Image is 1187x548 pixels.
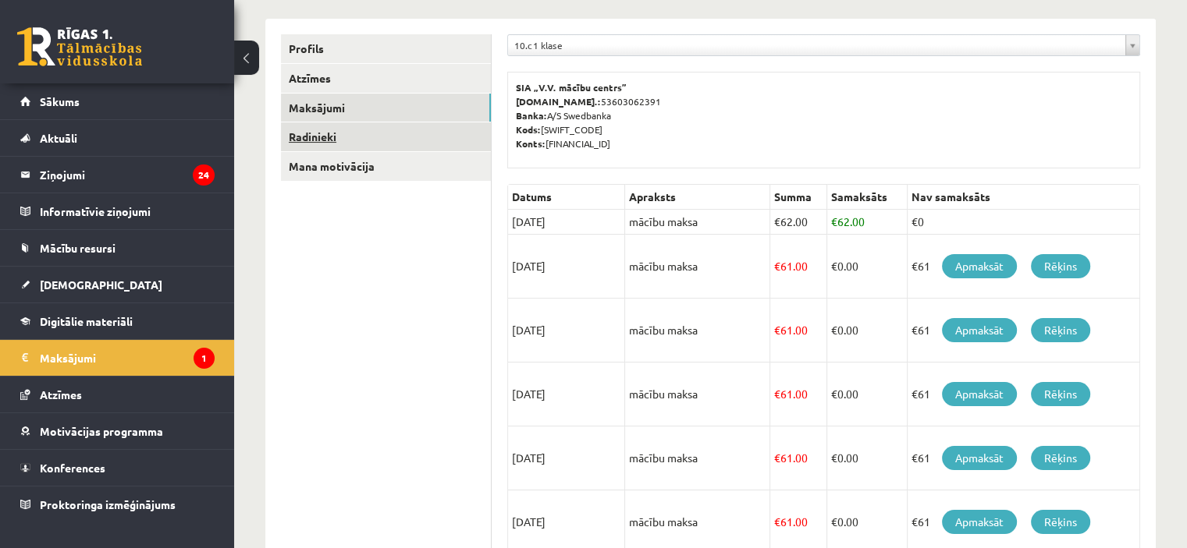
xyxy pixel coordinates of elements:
[827,362,908,426] td: 0.00
[20,340,215,376] a: Maksājumi1
[1031,446,1090,470] a: Rēķins
[40,193,215,229] legend: Informatīvie ziņojumi
[40,131,77,145] span: Aktuāli
[516,95,601,108] b: [DOMAIN_NAME].:
[942,382,1017,406] a: Apmaksāt
[40,278,162,292] span: [DEMOGRAPHIC_DATA]
[20,157,215,193] a: Ziņojumi24
[281,94,491,122] a: Maksājumi
[20,83,215,119] a: Sākums
[625,299,770,362] td: mācību maksa
[827,185,908,210] th: Samaksāts
[516,137,546,150] b: Konts:
[20,120,215,156] a: Aktuāli
[20,377,215,412] a: Atzīmes
[516,80,1132,150] p: 53603062391 A/S Swedbanka [SWIFT_CODE] [FINANCIAL_ID]
[20,193,215,229] a: Informatīvie ziņojumi
[281,122,491,151] a: Radinieki
[770,362,827,426] td: 61.00
[908,362,1140,426] td: €61
[774,323,780,337] span: €
[831,387,837,401] span: €
[1031,382,1090,406] a: Rēķins
[1031,510,1090,534] a: Rēķins
[17,27,142,66] a: Rīgas 1. Tālmācības vidusskola
[942,510,1017,534] a: Apmaksāt
[40,157,215,193] legend: Ziņojumi
[831,323,837,337] span: €
[774,514,780,529] span: €
[942,254,1017,278] a: Apmaksāt
[20,413,215,449] a: Motivācijas programma
[516,81,627,94] b: SIA „V.V. mācību centrs”
[942,318,1017,342] a: Apmaksāt
[831,451,837,465] span: €
[831,214,837,228] span: €
[827,210,908,235] td: 62.00
[281,152,491,181] a: Mana motivācija
[774,214,780,228] span: €
[516,109,547,122] b: Banka:
[516,123,541,136] b: Kods:
[827,299,908,362] td: 0.00
[508,426,625,490] td: [DATE]
[514,35,1119,55] span: 10.c1 klase
[508,362,625,426] td: [DATE]
[770,185,827,210] th: Summa
[281,34,491,63] a: Profils
[774,259,780,273] span: €
[1031,254,1090,278] a: Rēķins
[20,267,215,302] a: [DEMOGRAPHIC_DATA]
[194,348,215,369] i: 1
[625,426,770,490] td: mācību maksa
[942,446,1017,470] a: Apmaksāt
[20,230,215,266] a: Mācību resursi
[774,451,780,465] span: €
[827,235,908,299] td: 0.00
[908,235,1140,299] td: €61
[508,35,1139,55] a: 10.c1 klase
[20,486,215,522] a: Proktoringa izmēģinājums
[40,314,133,328] span: Digitālie materiāli
[1031,318,1090,342] a: Rēķins
[908,299,1140,362] td: €61
[625,185,770,210] th: Apraksts
[20,303,215,339] a: Digitālie materiāli
[770,210,827,235] td: 62.00
[281,64,491,93] a: Atzīmes
[908,426,1140,490] td: €61
[40,387,82,401] span: Atzīmes
[40,94,80,108] span: Sākums
[508,210,625,235] td: [DATE]
[625,362,770,426] td: mācību maksa
[193,164,215,186] i: 24
[625,210,770,235] td: mācību maksa
[831,259,837,273] span: €
[625,235,770,299] td: mācību maksa
[774,387,780,401] span: €
[40,241,116,255] span: Mācību resursi
[908,210,1140,235] td: €0
[40,424,163,438] span: Motivācijas programma
[40,497,176,511] span: Proktoringa izmēģinājums
[40,461,105,475] span: Konferences
[770,235,827,299] td: 61.00
[770,299,827,362] td: 61.00
[508,299,625,362] td: [DATE]
[40,340,215,376] legend: Maksājumi
[770,426,827,490] td: 61.00
[908,185,1140,210] th: Nav samaksāts
[831,514,837,529] span: €
[20,450,215,486] a: Konferences
[827,426,908,490] td: 0.00
[508,185,625,210] th: Datums
[508,235,625,299] td: [DATE]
